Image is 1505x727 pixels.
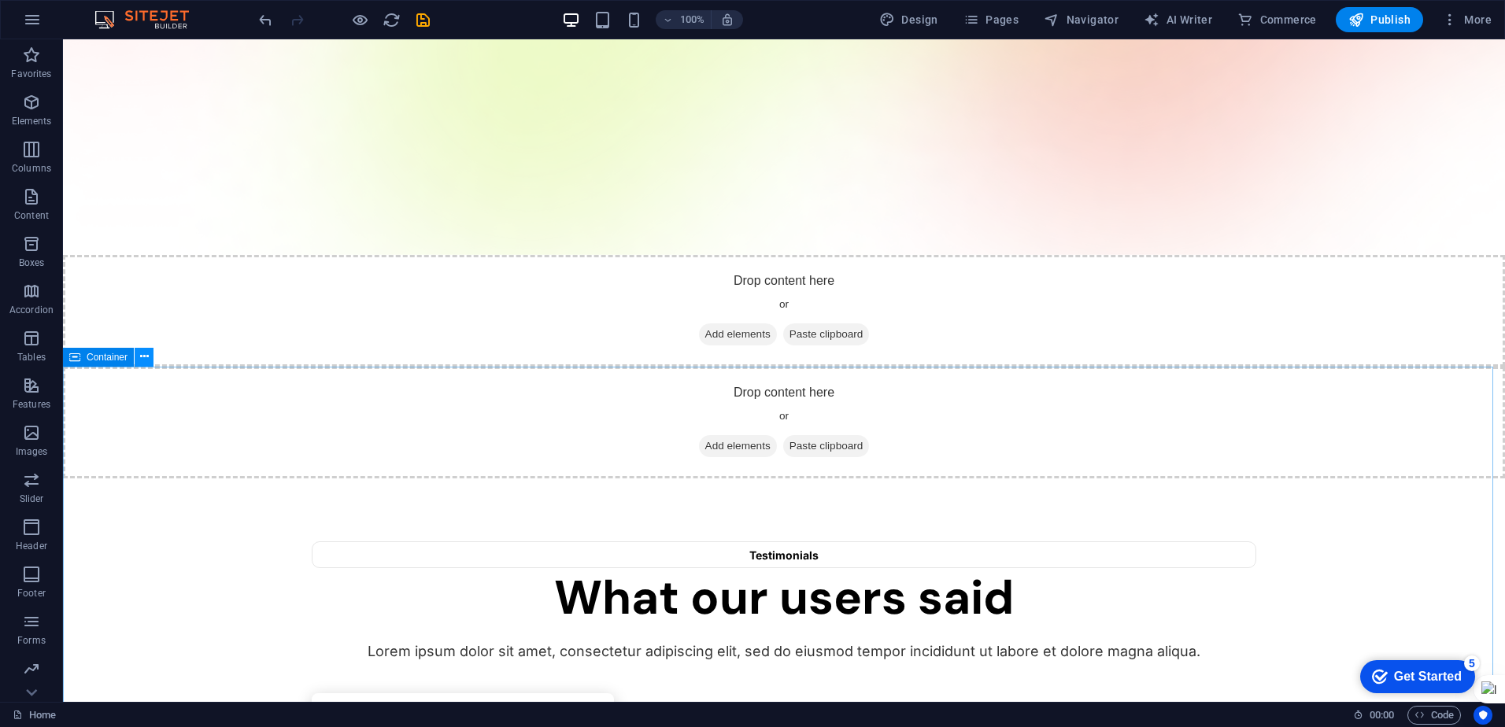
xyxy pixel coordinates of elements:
button: Code [1407,706,1461,725]
button: More [1436,7,1498,32]
h6: Session time [1353,706,1395,725]
span: Code [1414,706,1454,725]
p: Tables [17,351,46,363]
button: Click here to leave preview mode and continue editing [350,10,369,29]
div: Get Started [46,17,114,31]
span: Add elements [636,284,714,306]
p: Columns [12,162,51,175]
div: Get Started 5 items remaining, 0% complete [13,8,128,41]
h6: 100% [679,10,704,29]
button: AI Writer [1137,7,1218,32]
i: Undo: Delete elements (Ctrl+Z) [257,11,275,29]
p: Header [16,540,47,552]
button: reload [382,10,401,29]
p: Features [13,398,50,411]
span: Commerce [1237,12,1317,28]
p: Content [14,209,49,222]
button: save [413,10,432,29]
span: Navigator [1044,12,1119,28]
p: Images [16,445,48,458]
p: Favorites [11,68,51,80]
span: Publish [1348,12,1411,28]
button: undo [256,10,275,29]
span: More [1442,12,1492,28]
span: : [1381,709,1383,721]
span: Paste clipboard [720,284,807,306]
button: 100% [656,10,712,29]
span: Pages [963,12,1019,28]
span: Add elements [636,396,714,418]
p: Slider [20,493,44,505]
p: Marketing [9,681,53,694]
span: 00 00 [1370,706,1394,725]
p: Footer [17,587,46,600]
div: 5 [116,3,132,19]
button: Usercentrics [1474,706,1492,725]
p: Accordion [9,304,54,316]
div: Design (Ctrl+Alt+Y) [873,7,945,32]
button: Pages [957,7,1025,32]
button: Navigator [1037,7,1125,32]
i: Save (Ctrl+S) [414,11,432,29]
span: Container [87,352,128,362]
button: Design [873,7,945,32]
img: Editor Logo [91,10,209,29]
button: Publish [1336,7,1423,32]
button: Commerce [1231,7,1323,32]
a: Click to cancel selection. Double-click to open Pages [13,706,56,725]
span: Design [879,12,938,28]
p: Forms [17,634,46,647]
span: Paste clipboard [720,396,807,418]
span: AI Writer [1144,12,1212,28]
i: On resize automatically adjust zoom level to fit chosen device. [720,13,734,27]
p: Elements [12,115,52,127]
p: Boxes [19,256,45,269]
